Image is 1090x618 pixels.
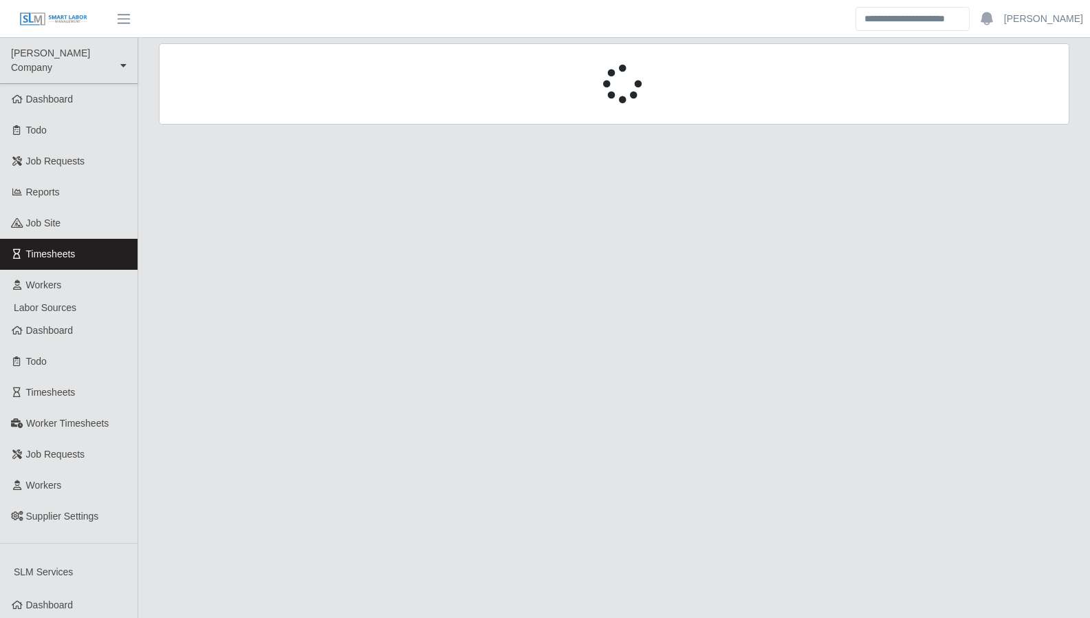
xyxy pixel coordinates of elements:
span: Timesheets [26,248,76,259]
span: job site [26,217,61,228]
span: Dashboard [26,599,74,610]
span: Workers [26,480,62,491]
span: Todo [26,125,47,136]
a: [PERSON_NAME] [1004,12,1083,26]
span: Job Requests [26,449,85,460]
span: Job Requests [26,156,85,167]
span: Worker Timesheets [26,418,109,429]
img: SLM Logo [19,12,88,27]
span: Workers [26,279,62,290]
span: Timesheets [26,387,76,398]
span: Dashboard [26,94,74,105]
span: Todo [26,356,47,367]
span: Reports [26,187,60,198]
input: Search [855,7,970,31]
span: Supplier Settings [26,511,99,522]
span: SLM Services [14,566,73,577]
span: Dashboard [26,325,74,336]
span: Labor Sources [14,302,76,313]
